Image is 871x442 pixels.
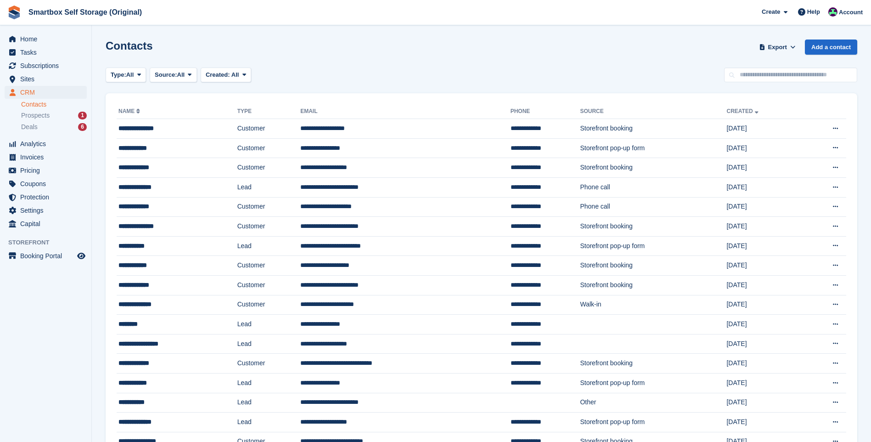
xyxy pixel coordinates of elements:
a: Contacts [21,100,87,109]
td: [DATE] [726,295,803,315]
td: Customer [237,119,300,139]
td: Storefront booking [580,158,726,178]
td: Storefront booking [580,256,726,276]
td: Lead [237,334,300,354]
span: Invoices [20,151,75,164]
td: Customer [237,158,300,178]
span: All [126,70,134,79]
img: stora-icon-8386f47178a22dfd0bd8f6a31ec36ba5ce8667c1dd55bd0f319d3a0aa187defe.svg [7,6,21,19]
td: [DATE] [726,119,803,139]
a: menu [5,46,87,59]
img: Alex Selenitsas [828,7,837,17]
a: menu [5,191,87,204]
td: [DATE] [726,373,803,393]
span: Deals [21,123,38,131]
a: Preview store [76,250,87,261]
td: [DATE] [726,158,803,178]
td: Lead [237,413,300,432]
td: [DATE] [726,413,803,432]
span: Protection [20,191,75,204]
td: Other [580,393,726,413]
a: Deals 6 [21,122,87,132]
span: Source: [155,70,177,79]
td: [DATE] [726,177,803,197]
a: Name [118,108,142,114]
td: [DATE] [726,275,803,295]
td: Storefront booking [580,217,726,237]
td: [DATE] [726,236,803,256]
span: Help [807,7,820,17]
td: Lead [237,315,300,334]
td: Customer [237,138,300,158]
a: Prospects 1 [21,111,87,120]
span: Created: [206,71,230,78]
a: menu [5,204,87,217]
span: Coupons [20,177,75,190]
td: [DATE] [726,354,803,374]
td: [DATE] [726,197,803,217]
a: Add a contact [805,40,857,55]
a: menu [5,33,87,45]
td: Storefront booking [580,354,726,374]
td: Storefront booking [580,275,726,295]
span: Sites [20,73,75,85]
td: Storefront pop-up form [580,236,726,256]
h1: Contacts [106,40,153,52]
span: CRM [20,86,75,99]
td: Walk-in [580,295,726,315]
button: Created: All [201,68,251,83]
button: Type: All [106,68,146,83]
a: menu [5,249,87,262]
span: All [177,70,185,79]
a: menu [5,177,87,190]
td: [DATE] [726,334,803,354]
a: menu [5,86,87,99]
th: Type [237,104,300,119]
td: Customer [237,354,300,374]
span: Booking Portal [20,249,75,262]
span: Settings [20,204,75,217]
td: Lead [237,373,300,393]
a: Created [726,108,760,114]
th: Source [580,104,726,119]
td: Customer [237,217,300,237]
td: [DATE] [726,256,803,276]
button: Source: All [150,68,197,83]
a: menu [5,137,87,150]
td: Storefront pop-up form [580,373,726,393]
span: Account [839,8,863,17]
td: Storefront pop-up form [580,138,726,158]
td: Customer [237,295,300,315]
td: Lead [237,177,300,197]
td: [DATE] [726,217,803,237]
span: Export [768,43,787,52]
a: Smartbox Self Storage (Original) [25,5,146,20]
td: [DATE] [726,393,803,413]
th: Phone [511,104,580,119]
span: Pricing [20,164,75,177]
button: Export [757,40,798,55]
td: Customer [237,256,300,276]
span: Capital [20,217,75,230]
a: menu [5,73,87,85]
td: Storefront booking [580,119,726,139]
td: Lead [237,236,300,256]
a: menu [5,164,87,177]
td: Phone call [580,177,726,197]
span: Subscriptions [20,59,75,72]
td: Phone call [580,197,726,217]
span: Create [762,7,780,17]
span: Storefront [8,238,91,247]
span: Type: [111,70,126,79]
td: Storefront pop-up form [580,413,726,432]
span: Home [20,33,75,45]
span: All [231,71,239,78]
td: [DATE] [726,138,803,158]
td: Lead [237,393,300,413]
a: menu [5,59,87,72]
th: Email [300,104,511,119]
td: Customer [237,197,300,217]
span: Tasks [20,46,75,59]
div: 1 [78,112,87,119]
a: menu [5,151,87,164]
